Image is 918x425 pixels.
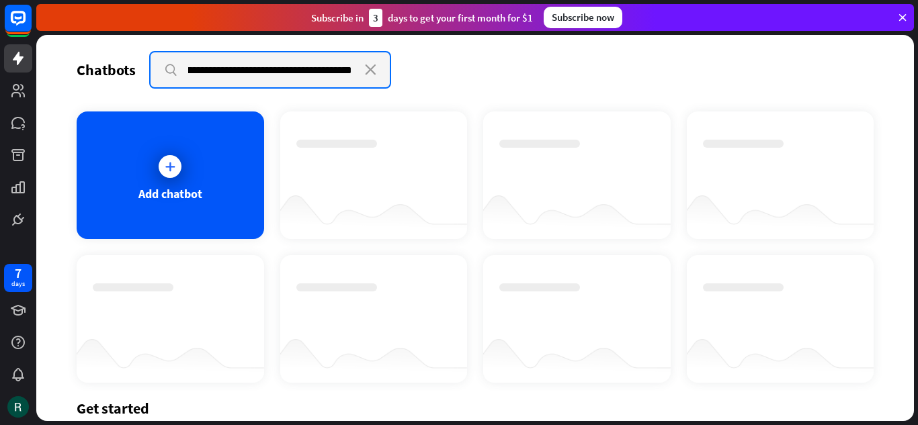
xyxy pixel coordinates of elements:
[11,5,51,46] button: Open LiveChat chat widget
[544,7,622,28] div: Subscribe now
[77,60,136,79] div: Chatbots
[138,186,202,201] div: Add chatbot
[4,264,32,292] a: 7 days
[311,9,533,27] div: Subscribe in days to get your first month for $1
[369,9,382,27] div: 3
[15,267,22,279] div: 7
[77,399,874,418] div: Get started
[365,64,376,75] i: close
[11,279,25,289] div: days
